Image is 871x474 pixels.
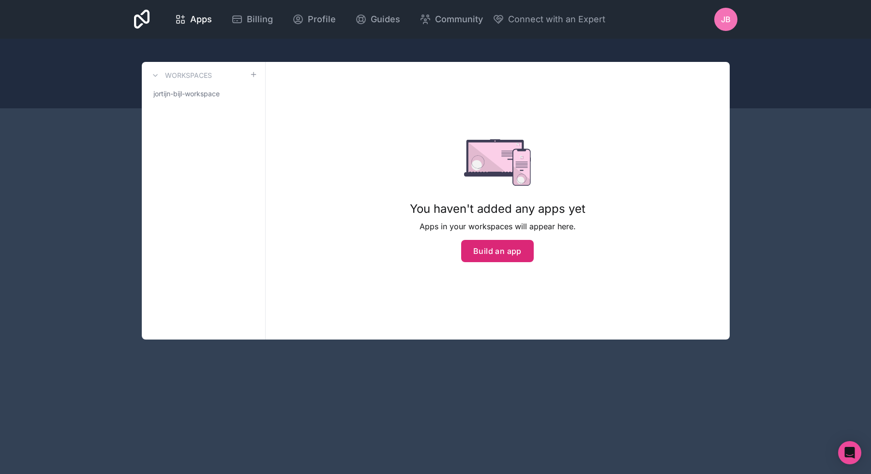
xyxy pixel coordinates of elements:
span: Apps [190,13,212,26]
span: Community [435,13,483,26]
span: Profile [308,13,336,26]
img: empty state [464,139,531,186]
span: Billing [247,13,273,26]
a: Community [412,9,491,30]
span: JB [721,14,731,25]
p: Apps in your workspaces will appear here. [410,221,586,232]
span: Connect with an Expert [508,13,605,26]
a: Profile [285,9,344,30]
a: Billing [224,9,281,30]
span: jortijn-bijl-workspace [153,89,220,99]
a: jortijn-bijl-workspace [150,85,257,103]
a: Workspaces [150,70,212,81]
div: Open Intercom Messenger [838,441,861,464]
a: Guides [347,9,408,30]
button: Build an app [461,240,534,262]
a: Apps [167,9,220,30]
h1: You haven't added any apps yet [410,201,586,217]
h3: Workspaces [165,71,212,80]
button: Connect with an Expert [493,13,605,26]
span: Guides [371,13,400,26]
